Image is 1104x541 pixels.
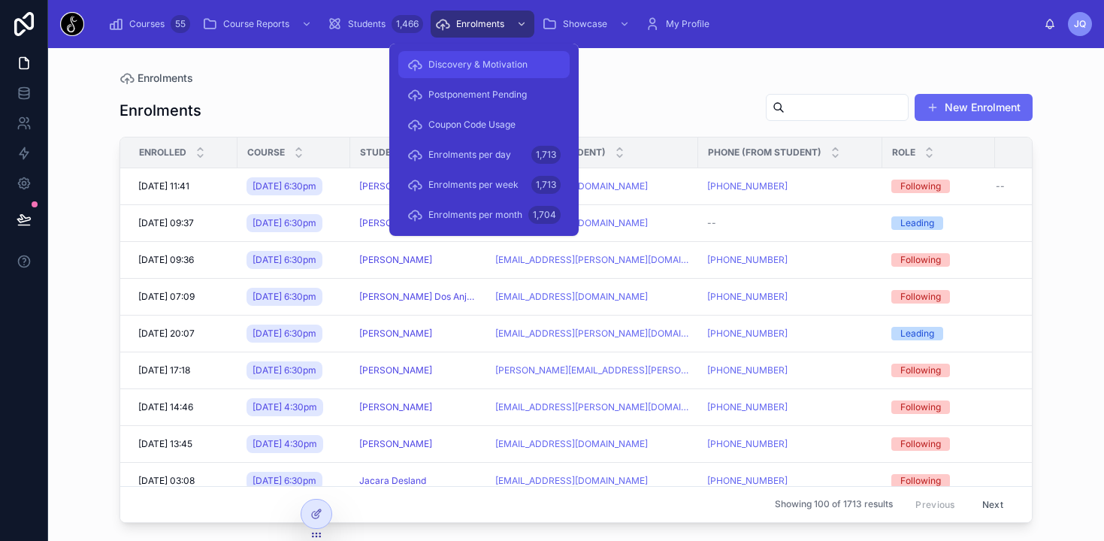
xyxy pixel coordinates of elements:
[707,328,788,340] a: [PHONE_NUMBER]
[900,400,941,414] div: Following
[138,475,228,487] a: [DATE] 03:08
[138,291,228,303] a: [DATE] 07:09
[428,209,522,221] span: Enrolments per month
[359,217,477,229] a: [PERSON_NAME]
[900,474,941,488] div: Following
[253,180,316,192] span: [DATE] 6:30pm
[708,147,821,159] span: Phone (from Student)
[707,328,873,340] a: [PHONE_NUMBER]
[359,217,432,229] a: [PERSON_NAME]
[707,475,788,487] a: [PHONE_NUMBER]
[247,472,322,490] a: [DATE] 6:30pm
[360,147,404,159] span: Student
[253,254,316,266] span: [DATE] 6:30pm
[495,254,689,266] a: [EMAIL_ADDRESS][PERSON_NAME][DOMAIN_NAME]
[253,328,316,340] span: [DATE] 6:30pm
[247,469,341,493] a: [DATE] 6:30pm
[138,328,195,340] span: [DATE] 20:07
[359,180,432,192] span: [PERSON_NAME]
[900,364,941,377] div: Following
[972,493,1014,516] button: Next
[563,18,607,30] span: Showcase
[495,364,689,376] a: [PERSON_NAME][EMAIL_ADDRESS][PERSON_NAME][DOMAIN_NAME]
[247,395,341,419] a: [DATE] 4:30pm
[775,499,893,511] span: Showing 100 of 1713 results
[96,8,1044,41] div: scrollable content
[138,180,228,192] a: [DATE] 11:41
[138,217,194,229] span: [DATE] 09:37
[247,325,322,343] a: [DATE] 6:30pm
[495,438,689,450] a: [EMAIL_ADDRESS][DOMAIN_NAME]
[398,51,570,78] a: Discovery & Motivation
[119,71,193,86] a: Enrolments
[428,119,516,131] span: Coupon Code Usage
[428,89,527,101] span: Postponement Pending
[531,146,561,164] div: 1,713
[171,15,190,33] div: 55
[139,147,186,159] span: Enrolled
[359,475,477,487] a: Jacara Desland
[891,437,986,451] a: Following
[359,401,432,413] a: [PERSON_NAME]
[359,438,477,450] a: [PERSON_NAME]
[138,328,228,340] a: [DATE] 20:07
[900,216,934,230] div: Leading
[138,254,228,266] a: [DATE] 09:36
[428,149,511,161] span: Enrolments per day
[495,291,689,303] a: [EMAIL_ADDRESS][DOMAIN_NAME]
[247,435,323,453] a: [DATE] 4:30pm
[892,147,915,159] span: Role
[891,253,986,267] a: Following
[253,217,316,229] span: [DATE] 6:30pm
[247,285,341,309] a: [DATE] 6:30pm
[253,438,317,450] span: [DATE] 4:30pm
[666,18,709,30] span: My Profile
[223,18,289,30] span: Course Reports
[495,328,689,340] a: [EMAIL_ADDRESS][PERSON_NAME][DOMAIN_NAME]
[398,141,570,168] a: Enrolments per day1,713
[891,216,986,230] a: Leading
[891,474,986,488] a: Following
[247,432,341,456] a: [DATE] 4:30pm
[322,11,428,38] a: Students1,466
[359,254,432,266] span: [PERSON_NAME]
[247,174,341,198] a: [DATE] 6:30pm
[247,177,322,195] a: [DATE] 6:30pm
[398,201,570,228] a: Enrolments per month1,704
[359,438,432,450] a: [PERSON_NAME]
[456,18,504,30] span: Enrolments
[138,475,195,487] span: [DATE] 03:08
[531,176,561,194] div: 1,713
[431,11,534,38] a: Enrolments
[359,291,477,303] a: [PERSON_NAME] Dos Anjos [PERSON_NAME]
[707,180,788,192] a: [PHONE_NUMBER]
[253,475,316,487] span: [DATE] 6:30pm
[915,94,1033,121] button: New Enrolment
[891,400,986,414] a: Following
[900,290,941,304] div: Following
[707,475,873,487] a: [PHONE_NUMBER]
[707,401,788,413] a: [PHONE_NUMBER]
[900,327,934,340] div: Leading
[707,364,873,376] a: [PHONE_NUMBER]
[495,180,689,192] a: [EMAIL_ADDRESS][DOMAIN_NAME]
[707,364,788,376] a: [PHONE_NUMBER]
[138,364,228,376] a: [DATE] 17:18
[129,18,165,30] span: Courses
[428,179,519,191] span: Enrolments per week
[398,171,570,198] a: Enrolments per week1,713
[138,180,189,192] span: [DATE] 11:41
[253,291,316,303] span: [DATE] 6:30pm
[247,361,322,379] a: [DATE] 6:30pm
[707,291,788,303] a: [PHONE_NUMBER]
[900,253,941,267] div: Following
[247,398,323,416] a: [DATE] 4:30pm
[495,291,648,303] a: [EMAIL_ADDRESS][DOMAIN_NAME]
[537,11,637,38] a: Showcase
[198,11,319,38] a: Course Reports
[359,328,477,340] a: [PERSON_NAME]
